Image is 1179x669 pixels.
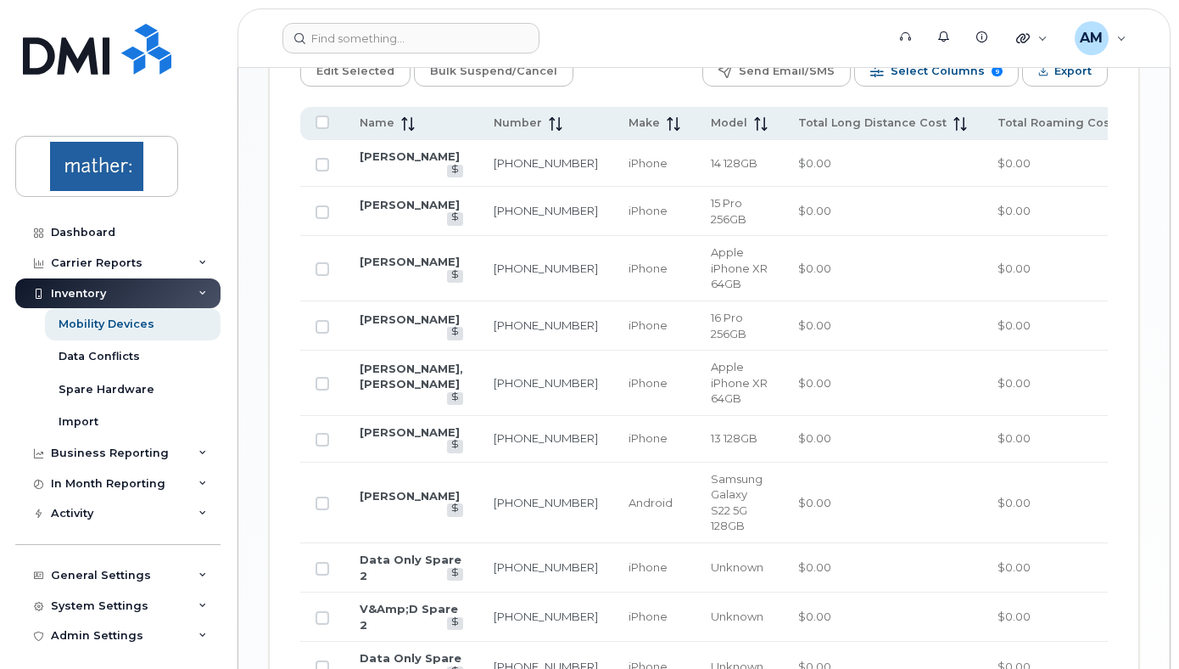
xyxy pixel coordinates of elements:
a: [PERSON_NAME] [360,198,460,211]
a: [PHONE_NUMBER] [494,156,598,170]
a: View Last Bill [447,165,463,177]
a: View Last Bill [447,212,463,225]
button: Edit Selected [300,56,411,87]
a: [PHONE_NUMBER] [494,610,598,623]
span: $0.00 [997,610,1031,623]
button: Send Email/SMS [702,56,851,87]
a: [PHONE_NUMBER] [494,204,598,217]
a: View Last Bill [447,503,463,516]
span: iPhone [629,261,668,275]
button: Select Columns 9 [854,56,1019,87]
span: $0.00 [798,610,831,623]
div: Quicklinks [1004,21,1059,55]
span: Apple iPhone XR 64GB [711,360,768,405]
span: $0.00 [997,261,1031,275]
span: iPhone [629,318,668,332]
span: iPhone [629,560,668,574]
span: $0.00 [997,496,1031,509]
span: Total Roaming Cost [997,115,1115,131]
div: Alasdair McKie [1063,21,1138,55]
span: $0.00 [798,496,831,509]
a: [PERSON_NAME] [360,255,460,268]
span: iPhone [629,376,668,390]
a: [PERSON_NAME] [360,489,460,503]
span: Export [1054,59,1092,84]
a: [PHONE_NUMBER] [494,318,598,332]
span: $0.00 [798,261,831,275]
span: iPhone [629,610,668,623]
span: iPhone [629,156,668,170]
a: [PERSON_NAME] [360,312,460,326]
span: $0.00 [798,560,831,574]
span: $0.00 [997,204,1031,217]
span: Number [494,115,542,131]
a: View Last Bill [447,327,463,340]
a: View Last Bill [447,440,463,453]
span: $0.00 [798,204,831,217]
a: View Last Bill [447,392,463,405]
span: $0.00 [798,431,831,445]
span: Bulk Suspend/Cancel [430,59,557,84]
span: 16 Pro 256GB [711,311,746,340]
button: Export [1022,56,1108,87]
a: [PERSON_NAME] [360,425,460,439]
span: 9 [992,66,1003,77]
span: $0.00 [798,318,831,332]
span: $0.00 [997,431,1031,445]
a: [PHONE_NUMBER] [494,496,598,509]
span: Total Long Distance Cost [798,115,947,131]
span: $0.00 [798,156,831,170]
a: [PHONE_NUMBER] [494,560,598,574]
span: Name [360,115,394,131]
span: Model [711,115,747,131]
span: Send Email/SMS [739,59,835,84]
input: Find something... [282,23,539,53]
span: $0.00 [798,376,831,390]
span: 13 128GB [711,431,757,445]
a: [PERSON_NAME] [360,149,460,163]
a: Data Only Spare 2 [360,553,461,582]
span: Samsung Galaxy S22 5G 128GB [711,472,763,533]
span: Apple iPhone XR 64GB [711,245,768,290]
span: 14 128GB [711,156,757,170]
a: [PHONE_NUMBER] [494,261,598,275]
span: iPhone [629,204,668,217]
a: [PHONE_NUMBER] [494,431,598,445]
span: Select Columns [891,59,985,84]
span: AM [1080,28,1103,48]
button: Bulk Suspend/Cancel [414,56,573,87]
span: $0.00 [997,560,1031,574]
a: View Last Bill [447,617,463,630]
span: Edit Selected [316,59,394,84]
span: iPhone [629,431,668,445]
span: Make [629,115,660,131]
span: Unknown [711,610,763,623]
span: $0.00 [997,318,1031,332]
span: $0.00 [997,156,1031,170]
span: 15 Pro 256GB [711,196,746,226]
span: $0.00 [997,376,1031,390]
a: View Last Bill [447,568,463,581]
span: Unknown [711,560,763,574]
a: View Last Bill [447,270,463,283]
a: [PHONE_NUMBER] [494,376,598,390]
a: V&Amp;D Spare 2 [360,602,458,632]
span: Android [629,496,673,509]
a: [PERSON_NAME], [PERSON_NAME] [360,362,463,391]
